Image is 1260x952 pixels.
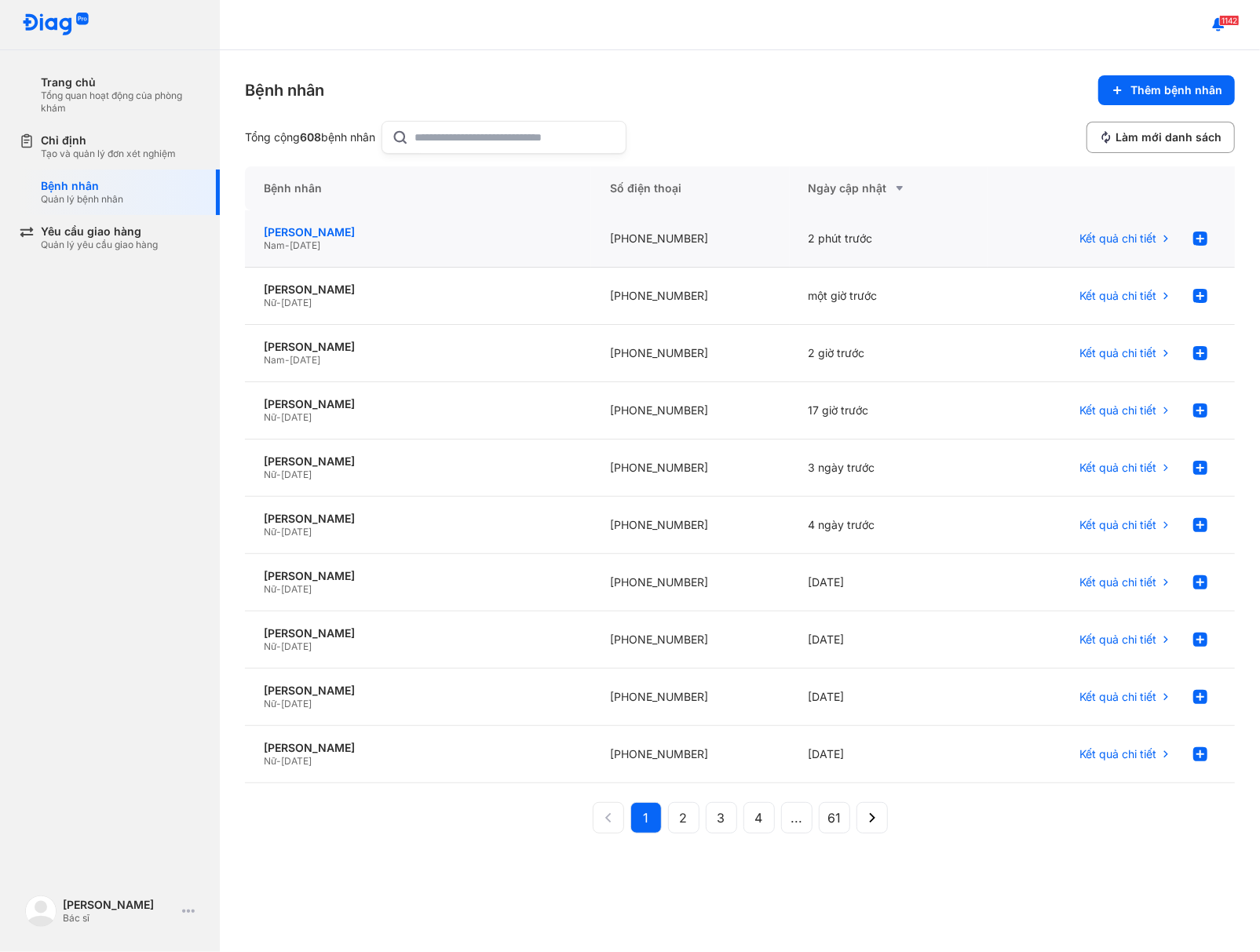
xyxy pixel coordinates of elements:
[281,411,312,423] span: [DATE]
[245,166,591,210] div: Bệnh nhân
[276,755,281,767] span: -
[264,755,276,767] span: Nữ
[276,640,281,652] span: -
[63,912,176,925] div: Bác sĩ
[809,179,969,198] div: Ngày cập nhật
[1079,289,1156,303] span: Kết quả chi tiết
[41,239,158,251] div: Quản lý yêu cầu giao hàng
[264,340,572,354] div: [PERSON_NAME]
[264,397,572,411] div: [PERSON_NAME]
[643,808,648,827] span: 1
[285,354,290,366] span: -
[1087,122,1235,153] button: Làm mới danh sách
[790,497,988,554] div: 4 ngày trước
[264,684,572,698] div: [PERSON_NAME]
[1079,346,1156,360] span: Kết quả chi tiết
[790,325,988,382] div: 2 giờ trước
[264,526,276,538] span: Nữ
[591,726,789,783] div: [PHONE_NUMBER]
[41,179,123,193] div: Bệnh nhân
[591,554,789,611] div: [PHONE_NUMBER]
[718,808,725,827] span: 3
[819,802,850,833] button: 61
[1116,130,1222,144] span: Làm mới danh sách
[591,440,789,497] div: [PHONE_NUMBER]
[281,640,312,652] span: [DATE]
[276,698,281,709] span: -
[790,268,988,325] div: một giờ trước
[290,354,320,366] span: [DATE]
[264,225,572,239] div: [PERSON_NAME]
[285,239,290,251] span: -
[790,611,988,669] div: [DATE]
[264,283,572,297] div: [PERSON_NAME]
[264,354,285,366] span: Nam
[1079,575,1156,589] span: Kết quả chi tiết
[264,583,276,595] span: Nữ
[706,802,737,833] button: 3
[591,497,789,554] div: [PHONE_NUMBER]
[790,210,988,268] div: 2 phút trước
[1219,15,1240,26] span: 1142
[591,166,789,210] div: Số điện thoại
[276,526,281,538] span: -
[300,130,321,144] span: 608
[827,808,841,827] span: 61
[245,79,324,101] div: Bệnh nhân
[41,193,123,206] div: Quản lý bệnh nhân
[264,640,276,652] span: Nữ
[281,526,312,538] span: [DATE]
[755,808,763,827] span: 4
[264,569,572,583] div: [PERSON_NAME]
[245,130,375,144] div: Tổng cộng bệnh nhân
[264,512,572,526] div: [PERSON_NAME]
[264,411,276,423] span: Nữ
[591,325,789,382] div: [PHONE_NUMBER]
[41,75,201,89] div: Trang chủ
[591,611,789,669] div: [PHONE_NUMBER]
[281,583,312,595] span: [DATE]
[281,755,312,767] span: [DATE]
[1079,461,1156,475] span: Kết quả chi tiết
[591,382,789,440] div: [PHONE_NUMBER]
[264,469,276,480] span: Nữ
[1079,403,1156,418] span: Kết quả chi tiết
[276,411,281,423] span: -
[63,898,176,912] div: [PERSON_NAME]
[1079,690,1156,704] span: Kết quả chi tiết
[790,440,988,497] div: 3 ngày trước
[591,210,789,268] div: [PHONE_NUMBER]
[264,698,276,709] span: Nữ
[264,297,276,308] span: Nữ
[264,626,572,640] div: [PERSON_NAME]
[276,469,281,480] span: -
[790,554,988,611] div: [DATE]
[25,895,57,927] img: logo
[41,133,176,148] div: Chỉ định
[630,802,662,833] button: 1
[276,583,281,595] span: -
[1079,232,1156,246] span: Kết quả chi tiết
[781,802,813,833] button: ...
[264,454,572,469] div: [PERSON_NAME]
[791,808,802,827] span: ...
[281,469,312,480] span: [DATE]
[264,239,285,251] span: Nam
[790,382,988,440] div: 17 giờ trước
[41,89,201,115] div: Tổng quan hoạt động của phòng khám
[668,802,699,833] button: 2
[41,224,158,239] div: Yêu cầu giao hàng
[680,808,688,827] span: 2
[264,741,572,755] div: [PERSON_NAME]
[1079,518,1156,532] span: Kết quả chi tiết
[743,802,775,833] button: 4
[281,698,312,709] span: [DATE]
[1130,83,1222,97] span: Thêm bệnh nhân
[290,239,320,251] span: [DATE]
[281,297,312,308] span: [DATE]
[591,669,789,726] div: [PHONE_NUMBER]
[41,148,176,160] div: Tạo và quản lý đơn xét nghiệm
[1079,633,1156,647] span: Kết quả chi tiết
[1098,75,1235,105] button: Thêm bệnh nhân
[22,13,89,37] img: logo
